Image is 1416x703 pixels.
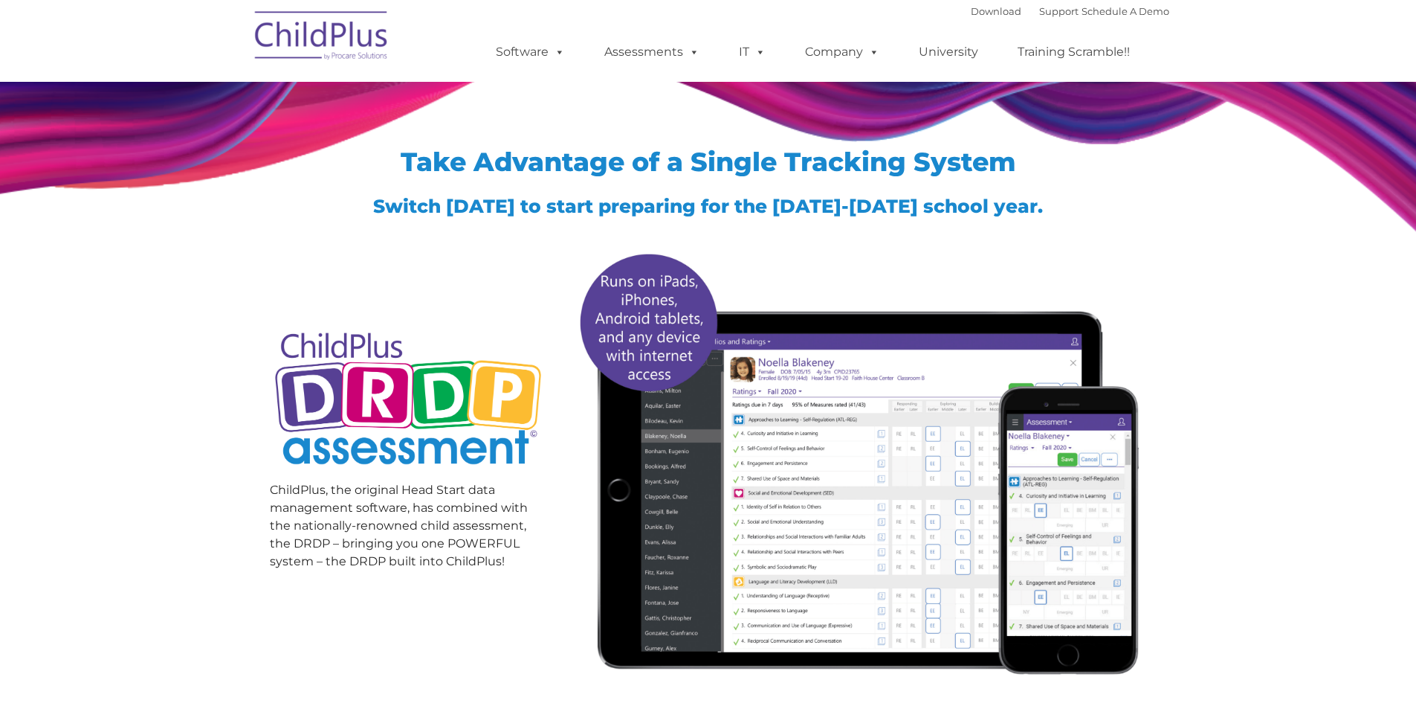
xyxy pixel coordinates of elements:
a: Download [971,5,1021,17]
a: IT [724,37,780,67]
a: Schedule A Demo [1082,5,1169,17]
span: Take Advantage of a Single Tracking System [401,146,1016,178]
font: | [971,5,1169,17]
a: Company [790,37,894,67]
span: ChildPlus, the original Head Start data management software, has combined with the nationally-ren... [270,483,528,568]
img: All-devices [569,242,1147,684]
a: Training Scramble!! [1003,37,1145,67]
a: Software [481,37,580,67]
a: Support [1039,5,1079,17]
img: Copyright - DRDP Logo [270,316,547,485]
a: Assessments [589,37,714,67]
img: ChildPlus by Procare Solutions [248,1,396,75]
a: University [904,37,993,67]
span: Switch [DATE] to start preparing for the [DATE]-[DATE] school year. [373,195,1043,217]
